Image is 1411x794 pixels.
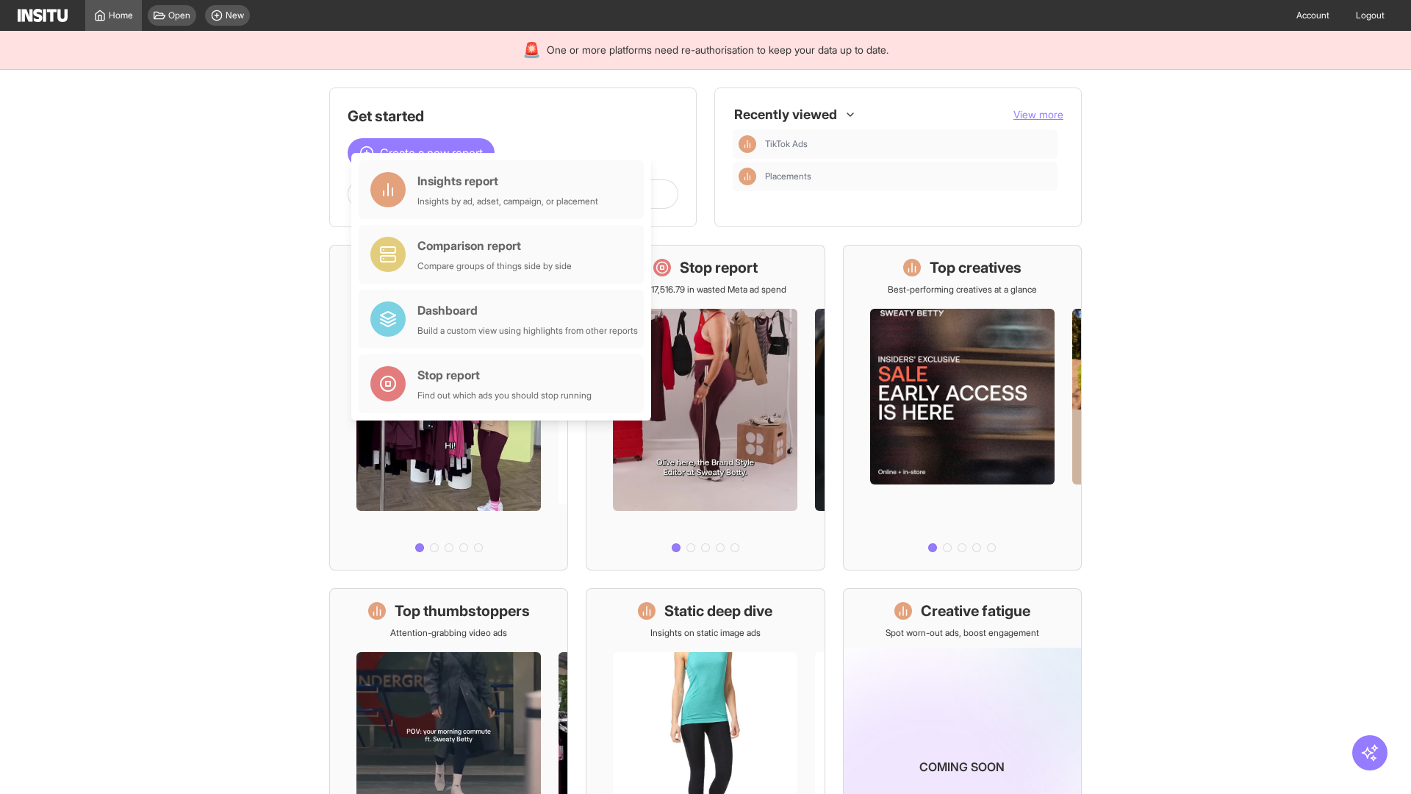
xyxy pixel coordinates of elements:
h1: Stop report [680,257,758,278]
a: What's live nowSee all active ads instantly [329,245,568,571]
p: Save £17,516.79 in wasted Meta ad spend [625,284,786,296]
span: Placements [765,171,811,182]
h1: Top thumbstoppers [395,601,530,621]
h1: Get started [348,106,678,126]
span: New [226,10,244,21]
span: View more [1013,108,1063,121]
span: Home [109,10,133,21]
span: Placements [765,171,1052,182]
div: Find out which ads you should stop running [417,390,592,401]
span: TikTok Ads [765,138,1052,150]
a: Top creativesBest-performing creatives at a glance [843,245,1082,571]
div: 🚨 [523,40,541,60]
h1: Static deep dive [664,601,772,621]
div: Stop report [417,366,592,384]
div: Compare groups of things side by side [417,260,572,272]
div: Dashboard [417,301,638,319]
div: Comparison report [417,237,572,254]
span: One or more platforms need re-authorisation to keep your data up to date. [547,43,888,57]
button: Create a new report [348,138,495,168]
button: View more [1013,107,1063,122]
div: Insights report [417,172,598,190]
img: Logo [18,9,68,22]
p: Insights on static image ads [650,627,761,639]
h1: Top creatives [930,257,1022,278]
p: Best-performing creatives at a glance [888,284,1037,296]
span: Create a new report [380,144,483,162]
span: Open [168,10,190,21]
div: Build a custom view using highlights from other reports [417,325,638,337]
span: TikTok Ads [765,138,808,150]
div: Insights [739,168,756,185]
a: Stop reportSave £17,516.79 in wasted Meta ad spend [586,245,825,571]
p: Attention-grabbing video ads [390,627,507,639]
div: Insights by ad, adset, campaign, or placement [417,196,598,207]
div: Insights [739,135,756,153]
